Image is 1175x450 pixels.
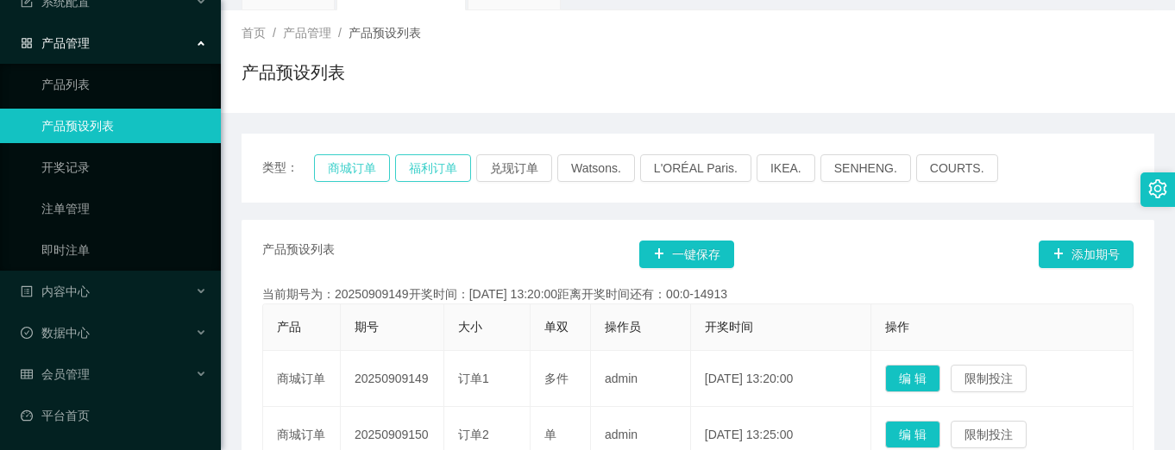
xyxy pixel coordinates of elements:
[41,67,207,102] a: 产品列表
[341,351,444,407] td: 20250909149
[21,398,207,433] a: 图标: dashboard平台首页
[395,154,471,182] button: 福利订单
[273,26,276,40] span: /
[1039,241,1134,268] button: 图标: plus添加期号
[757,154,815,182] button: IKEA.
[21,36,90,50] span: 产品管理
[263,351,341,407] td: 商城订单
[21,326,90,340] span: 数据中心
[21,367,90,381] span: 会员管理
[21,285,33,297] i: 图标: profile
[338,26,342,40] span: /
[41,233,207,267] a: 即时注单
[458,372,489,385] span: 订单1
[41,109,207,143] a: 产品预设列表
[951,421,1027,448] button: 限制投注
[820,154,911,182] button: SENHENG.
[21,327,33,339] i: 图标: check-circle-o
[476,154,552,182] button: 兑现订单
[885,320,909,334] span: 操作
[591,351,691,407] td: admin
[21,368,33,380] i: 图标: table
[458,428,489,441] span: 订单2
[41,150,207,184] a: 开奖记录
[355,320,379,334] span: 期号
[242,59,345,85] h1: 产品预设列表
[705,320,753,334] span: 开奖时间
[885,421,940,448] button: 编 辑
[544,428,556,441] span: 单
[21,284,90,298] span: 内容中心
[21,37,33,49] i: 图标: appstore-o
[639,241,734,268] button: 图标: plus一键保存
[640,154,751,182] button: L'ORÉAL Paris.
[458,320,482,334] span: 大小
[1148,179,1167,198] i: 图标: setting
[262,241,335,268] span: 产品预设列表
[314,154,390,182] button: 商城订单
[605,320,641,334] span: 操作员
[916,154,998,182] button: COURTS.
[349,26,421,40] span: 产品预设列表
[283,26,331,40] span: 产品管理
[691,351,871,407] td: [DATE] 13:20:00
[242,26,266,40] span: 首页
[277,320,301,334] span: 产品
[41,191,207,226] a: 注单管理
[544,372,569,385] span: 多件
[262,285,1134,303] div: 当前期号为：20250909149开奖时间：[DATE] 13:20:00距离开奖时间还有：00:0-14913
[951,365,1027,392] button: 限制投注
[544,320,569,334] span: 单双
[557,154,635,182] button: Watsons.
[885,365,940,392] button: 编 辑
[262,154,314,182] span: 类型：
